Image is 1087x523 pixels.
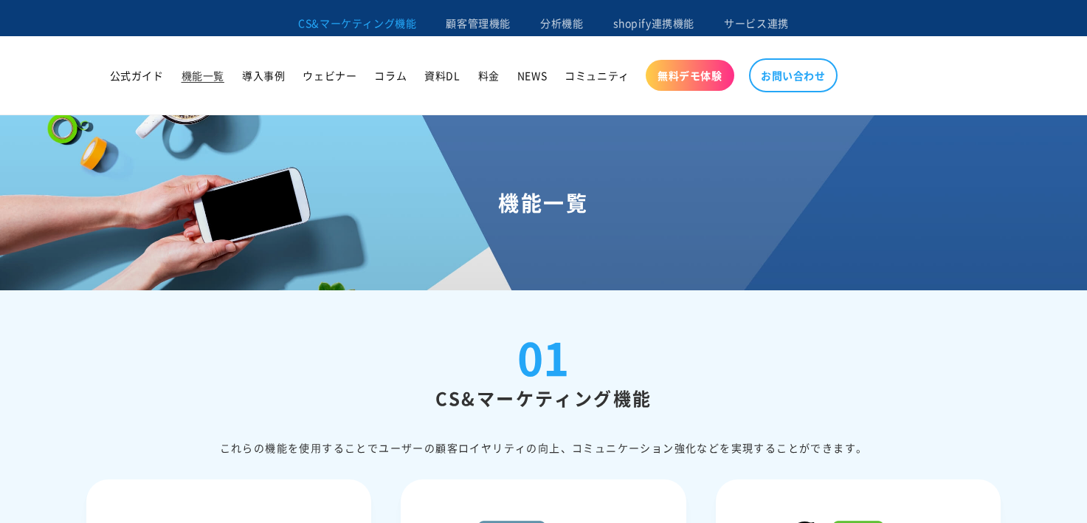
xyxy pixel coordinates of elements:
[365,60,415,91] a: コラム
[508,60,556,91] a: NEWS
[101,60,173,91] a: 公式ガイド
[233,60,294,91] a: 導入事例
[749,58,838,92] a: お問い合わせ
[86,386,1001,409] h2: CS&マーケティング機能
[242,69,285,82] span: 導入事例
[182,69,224,82] span: 機能一覧
[424,69,460,82] span: 資料DL
[658,69,722,82] span: 無料デモ体験
[110,69,164,82] span: 公式ガイド
[517,69,547,82] span: NEWS
[415,60,469,91] a: 資料DL
[173,60,233,91] a: 機能一覧
[478,69,500,82] span: 料金
[294,60,365,91] a: ウェビナー
[517,335,570,379] div: 01
[761,69,826,82] span: お問い合わせ
[469,60,508,91] a: 料金
[374,69,407,82] span: コラム
[303,69,356,82] span: ウェビナー
[646,60,734,91] a: 無料デモ体験
[565,69,629,82] span: コミュニティ
[86,439,1001,457] div: これらの機能を使⽤することでユーザーの顧客ロイヤリティの向上、コミュニケーション強化などを実現することができます。
[556,60,638,91] a: コミュニティ
[18,189,1069,216] h1: 機能一覧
